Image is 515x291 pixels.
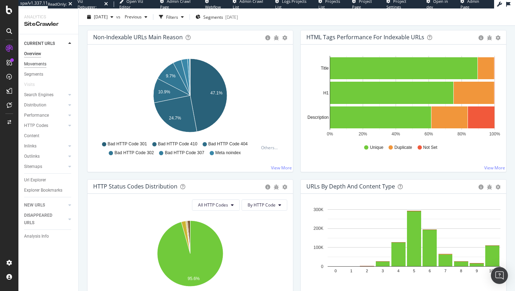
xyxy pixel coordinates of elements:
div: Explorer Bookmarks [24,187,62,194]
div: Open Intercom Messenger [491,267,508,284]
text: 24.7% [169,116,181,121]
text: 200K [313,226,323,231]
span: Bad HTTP Code 404 [208,141,248,147]
div: CURRENT URLS [24,40,55,47]
a: NEW URLS [24,202,66,209]
div: A chart. [306,205,500,287]
text: 9.7% [166,74,176,78]
span: Meta noindex [215,150,241,156]
a: Explorer Bookmarks [24,187,73,194]
text: 7 [444,269,446,273]
div: circle-info [265,185,270,190]
a: Content [24,132,73,140]
text: 300K [313,207,323,212]
div: Filters [166,14,178,20]
div: SiteCrawler [24,20,73,28]
div: DISAPPEARED URLS [24,212,60,227]
span: Unique [370,145,383,151]
div: [DATE] [225,14,238,20]
text: 20% [358,132,367,136]
div: Analysis Info [24,233,49,240]
a: Outlinks [24,153,66,160]
div: URLs by Depth and Content Type [306,183,395,190]
a: View More [484,165,505,171]
div: HTML Tags Performance for Indexable URLs [306,34,424,41]
text: 4 [397,269,400,273]
div: bug [487,35,492,40]
a: HTTP Codes [24,122,66,129]
span: Webflow [205,4,221,10]
a: Segments [24,71,73,78]
text: Title [321,66,329,71]
svg: A chart. [306,56,500,138]
div: gear [496,185,500,190]
text: 10.9% [158,89,170,94]
span: All HTTP Codes [198,202,228,208]
div: Sitemaps [24,163,42,170]
button: [DATE] [84,11,116,23]
text: 100K [313,245,323,250]
span: Bad HTTP Code 410 [158,141,197,147]
span: Previous [122,14,142,20]
div: circle-info [479,35,483,40]
text: 8 [460,269,462,273]
text: 1 [350,269,352,273]
div: gear [496,35,500,40]
a: View More [271,165,292,171]
span: Bad HTTP Code 302 [114,150,154,156]
a: Movements [24,60,73,68]
span: vs [116,14,122,20]
div: Overview [24,50,41,58]
button: Segments[DATE] [193,11,241,23]
div: bug [274,35,279,40]
div: Url Explorer [24,176,46,184]
text: 5 [413,269,415,273]
div: NEW URLS [24,202,45,209]
a: Inlinks [24,142,66,150]
a: Visits [24,81,42,88]
a: DISAPPEARED URLS [24,212,66,227]
div: Content [24,132,39,140]
button: Filters [156,11,187,23]
a: Search Engines [24,91,66,99]
text: 10+ [489,269,496,273]
text: 3 [381,269,384,273]
a: Analysis Info [24,233,73,240]
div: Analytics [24,14,73,20]
text: 80% [457,132,466,136]
svg: A chart. [93,56,287,138]
div: Segments [24,71,43,78]
div: ReadOnly: [48,1,67,7]
button: By HTTP Code [242,199,287,211]
div: Others... [261,145,281,151]
div: bug [487,185,492,190]
div: circle-info [265,35,270,40]
div: Movements [24,60,46,68]
text: 100% [489,132,500,136]
a: CURRENT URLS [24,40,66,47]
button: All HTTP Codes [192,199,240,211]
text: 0 [321,264,323,269]
div: Search Engines [24,91,53,99]
div: gear [282,35,287,40]
div: Performance [24,112,49,119]
text: 0 [335,269,337,273]
text: 2 [366,269,368,273]
div: circle-info [479,185,483,190]
div: Visits [24,81,35,88]
text: 6 [429,269,431,273]
a: Url Explorer [24,176,73,184]
div: Inlinks [24,142,36,150]
a: Sitemaps [24,163,66,170]
a: Overview [24,50,73,58]
span: Bad HTTP Code 301 [108,141,147,147]
a: Distribution [24,101,66,109]
div: Distribution [24,101,46,109]
span: By HTTP Code [248,202,276,208]
text: 0% [327,132,333,136]
div: Outlinks [24,153,40,160]
text: 47.1% [210,91,222,95]
span: Not Set [423,145,437,151]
